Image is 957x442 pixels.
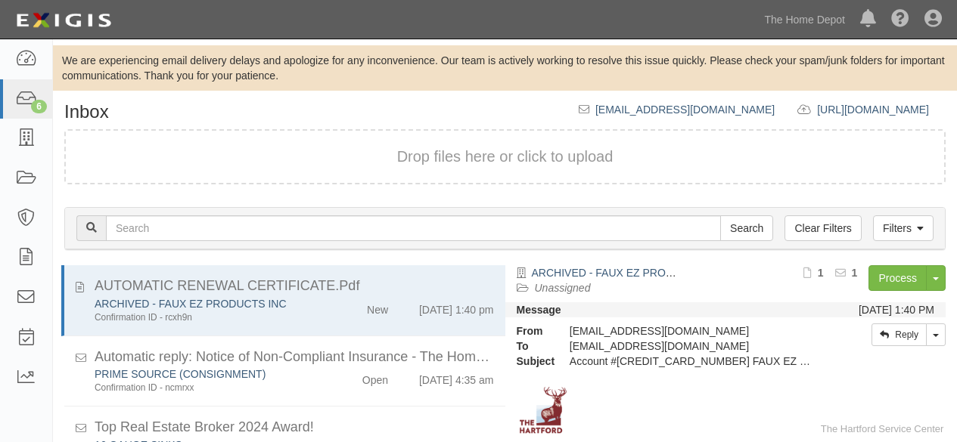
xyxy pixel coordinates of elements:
div: AUTOMATIC RENEWAL CERTIFICATE.Pdf [95,277,494,296]
div: party-tmphnn@sbainsurance.homedepot.com [558,338,825,354]
a: ARCHIVED - FAUX EZ PRODUCTS INC [95,298,287,310]
a: Unassigned [535,282,591,294]
a: Clear Filters [785,215,861,241]
h1: Inbox [64,102,109,122]
div: Confirmation ID - rcxh9n [95,311,318,324]
strong: Subject [505,354,558,369]
a: [EMAIL_ADDRESS][DOMAIN_NAME] [595,104,775,116]
div: Top Real Estate Broker 2024 Award! [95,418,494,437]
img: The Hartford [517,384,570,437]
strong: To [505,338,558,354]
div: We are experiencing email delivery delays and apologize for any inconvenience. Our team is active... [53,53,957,83]
div: [DATE] 1:40 pm [419,296,494,317]
a: Reply [872,323,927,346]
div: New [367,296,388,317]
strong: Message [517,304,561,316]
strong: From [505,323,558,338]
a: PRIME SOURCE (CONSIGNMENT) [95,368,266,380]
div: Account #100000002219607 FAUX EZ PRODUCTS INC [558,354,825,369]
div: Confirmation ID - ncmrxx [95,382,318,394]
input: Search [720,215,773,241]
a: Process [868,265,927,291]
a: The Home Depot [757,5,853,35]
a: [URL][DOMAIN_NAME] [817,104,946,116]
div: 6 [31,100,47,113]
b: 1 [852,267,858,279]
input: Search [106,215,721,241]
i: Help Center - Complianz [891,11,909,29]
img: logo-5460c22ac91f19d4615b14bd174203de0afe785f0fc80cf4dbbc73dc1793850b.png [11,7,116,34]
div: [DATE] 4:35 am [419,366,494,388]
button: Drop files here or click to upload [397,146,614,168]
div: [DATE] 1:40 PM [859,302,934,317]
div: ARCHIVED - FAUX EZ PRODUCTS INC [95,296,318,311]
div: Automatic reply: Notice of Non-Compliant Insurance - The Home Depot [95,348,494,367]
a: Filters [873,215,934,241]
a: ARCHIVED - FAUX EZ PRODUCTS INC [532,267,724,279]
b: 1 [818,267,824,279]
div: Open [362,366,388,388]
div: [EMAIL_ADDRESS][DOMAIN_NAME] [558,323,825,338]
